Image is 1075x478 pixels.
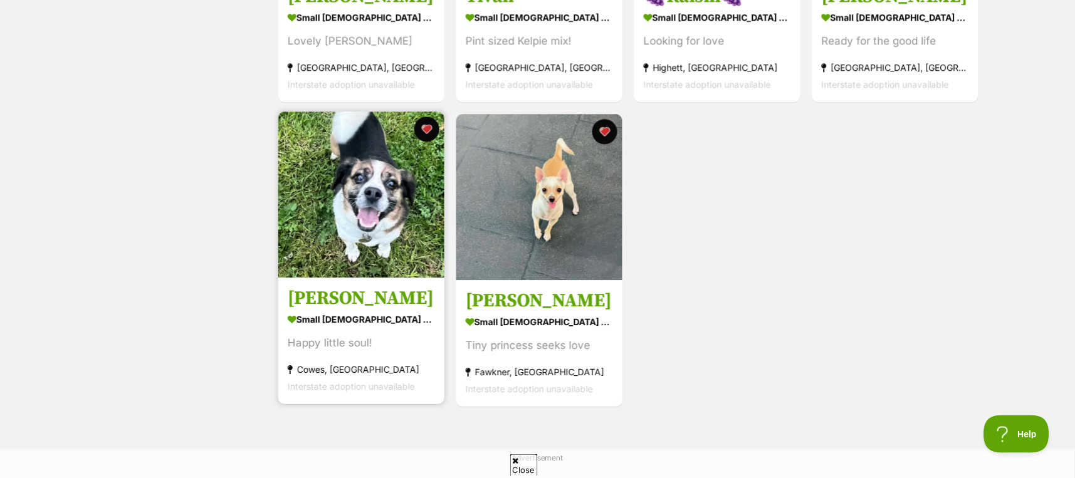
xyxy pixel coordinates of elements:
[592,119,617,144] button: favourite
[288,59,435,76] div: [GEOGRAPHIC_DATA], [GEOGRAPHIC_DATA]
[466,363,613,380] div: Fawkner, [GEOGRAPHIC_DATA]
[288,381,415,392] span: Interstate adoption unavailable
[466,79,593,90] span: Interstate adoption unavailable
[278,112,444,278] img: Cecilia
[466,313,613,331] div: small [DEMOGRAPHIC_DATA] Dog
[822,59,969,76] div: [GEOGRAPHIC_DATA], [GEOGRAPHIC_DATA]
[466,289,613,313] h3: [PERSON_NAME]
[414,117,439,142] button: favourite
[644,8,791,26] div: small [DEMOGRAPHIC_DATA] Dog
[466,8,613,26] div: small [DEMOGRAPHIC_DATA] Dog
[466,337,613,354] div: Tiny princess seeks love
[510,454,538,476] span: Close
[644,59,791,76] div: Highett, [GEOGRAPHIC_DATA]
[466,59,613,76] div: [GEOGRAPHIC_DATA], [GEOGRAPHIC_DATA]
[466,383,593,394] span: Interstate adoption unavailable
[984,415,1050,453] iframe: Help Scout Beacon - Open
[644,33,791,49] div: Looking for love
[822,33,969,49] div: Ready for the good life
[288,79,415,90] span: Interstate adoption unavailable
[288,361,435,378] div: Cowes, [GEOGRAPHIC_DATA]
[456,279,622,407] a: [PERSON_NAME] small [DEMOGRAPHIC_DATA] Dog Tiny princess seeks love Fawkner, [GEOGRAPHIC_DATA] In...
[466,33,613,49] div: Pint sized Kelpie mix!
[288,286,435,310] h3: [PERSON_NAME]
[288,310,435,328] div: small [DEMOGRAPHIC_DATA] Dog
[278,277,444,404] a: [PERSON_NAME] small [DEMOGRAPHIC_DATA] Dog Happy little soul! Cowes, [GEOGRAPHIC_DATA] Interstate...
[288,33,435,49] div: Lovely [PERSON_NAME]
[644,79,771,90] span: Interstate adoption unavailable
[288,8,435,26] div: small [DEMOGRAPHIC_DATA] Dog
[822,8,969,26] div: small [DEMOGRAPHIC_DATA] Dog
[456,114,622,280] img: Holly Silvanus
[822,79,949,90] span: Interstate adoption unavailable
[288,335,435,351] div: Happy little soul!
